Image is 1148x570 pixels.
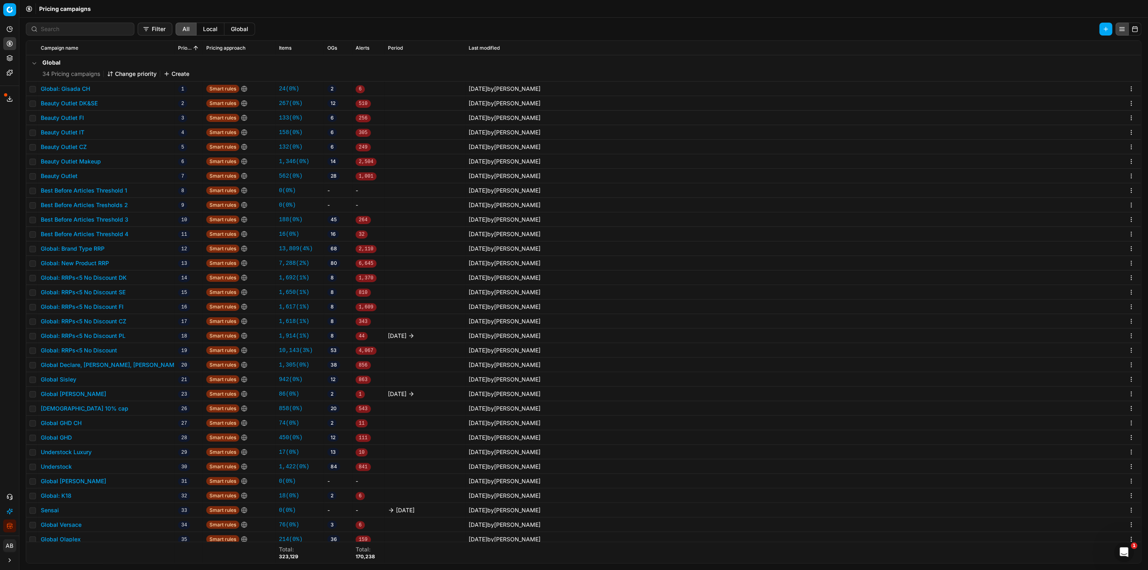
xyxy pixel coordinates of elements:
[206,375,239,383] span: Smart rules
[178,172,187,180] span: 7
[178,158,187,166] span: 6
[356,545,375,553] div: Total :
[206,404,239,413] span: Smart rules
[178,463,190,471] span: 30
[42,59,189,67] h5: Global
[178,390,190,398] span: 23
[279,201,296,209] a: 0(0%)
[324,198,352,212] td: -
[279,361,310,369] a: 1,305(0%)
[1114,543,1134,562] iframe: Intercom live chat
[206,45,245,51] span: Pricing approach
[469,404,540,413] div: by [PERSON_NAME]
[178,536,190,544] span: 35
[279,85,299,93] a: 24(0%)
[39,5,91,13] nav: breadcrumb
[206,506,239,514] span: Smart rules
[327,492,337,500] span: 2
[178,114,187,122] span: 3
[356,245,377,253] span: 2,110
[469,361,487,368] span: [DATE]
[327,172,340,180] span: 28
[41,346,117,354] button: Global: RRPs<5 No Discount
[41,303,124,311] button: Global: RRPs<5 No Discount FI
[279,274,310,282] a: 1,692(1%)
[178,289,190,297] span: 15
[469,260,487,266] span: [DATE]
[469,187,540,195] div: by [PERSON_NAME]
[469,375,540,383] div: by [PERSON_NAME]
[206,463,239,471] span: Smart rules
[197,23,224,36] button: local
[327,128,337,136] span: 6
[206,419,239,427] span: Smart rules
[178,521,190,529] span: 34
[469,172,540,180] div: by [PERSON_NAME]
[178,216,190,224] span: 10
[469,361,540,369] div: by [PERSON_NAME]
[327,216,340,224] span: 45
[41,187,127,195] button: Best Before Articles Threshold 1
[469,216,540,224] div: by [PERSON_NAME]
[388,390,406,398] span: [DATE]
[206,157,239,166] span: Smart rules
[206,187,239,195] span: Smart rules
[178,347,190,355] span: 19
[469,172,487,179] span: [DATE]
[469,332,487,339] span: [DATE]
[356,419,368,427] span: 11
[356,260,377,268] span: 6,645
[41,216,128,224] button: Best Before Articles Threshold 3
[279,245,313,253] a: 13,809(4%)
[41,404,128,413] button: [DEMOGRAPHIC_DATA] 10% cap
[178,201,187,210] span: 9
[279,187,296,195] a: 0(0%)
[41,521,82,529] button: Global Versace
[469,245,540,253] div: by [PERSON_NAME]
[41,332,126,340] button: Global: RRPs<5 No Discount PL
[469,143,487,150] span: [DATE]
[279,288,310,296] a: 1,650(1%)
[469,231,487,237] span: [DATE]
[178,129,187,137] span: 4
[469,259,540,267] div: by [PERSON_NAME]
[469,419,540,427] div: by [PERSON_NAME]
[356,100,371,108] span: 510
[327,230,339,238] span: 16
[388,45,403,51] span: Period
[469,45,500,51] span: Last modified
[356,448,368,457] span: 10
[469,492,487,499] span: [DATE]
[327,245,340,253] span: 68
[41,274,127,282] button: Global: RRPs<5 No Discount DK
[469,332,540,340] div: by [PERSON_NAME]
[356,274,377,282] span: 1,370
[176,23,197,36] button: all
[469,245,487,252] span: [DATE]
[41,172,78,180] button: Beauty Outlet
[469,289,487,295] span: [DATE]
[279,535,303,543] a: 214(0%)
[356,114,371,122] span: 256
[469,405,487,412] span: [DATE]
[178,318,190,326] span: 17
[279,390,299,398] a: 86(0%)
[206,274,239,282] span: Smart rules
[178,332,190,340] span: 18
[41,448,92,456] button: Understock Luxury
[356,289,371,297] span: 810
[327,274,337,282] span: 8
[279,216,303,224] a: 188(0%)
[396,506,415,514] span: [DATE]
[356,463,371,471] span: 841
[356,332,368,340] span: 44
[178,187,187,195] span: 8
[206,303,239,311] span: Smart rules
[327,375,339,383] span: 12
[178,303,190,311] span: 16
[206,332,239,340] span: Smart rules
[41,419,82,427] button: Global GHD CH
[469,318,487,325] span: [DATE]
[206,259,239,267] span: Smart rules
[41,259,109,267] button: Global: New Product RRP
